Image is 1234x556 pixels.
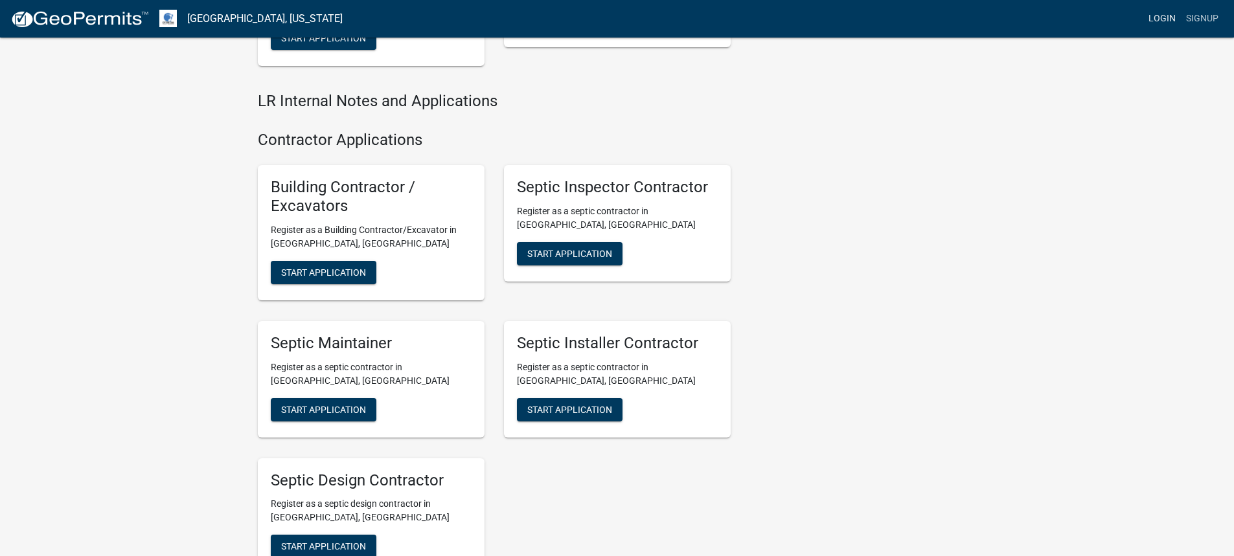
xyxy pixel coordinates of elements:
[517,334,718,353] h5: Septic Installer Contractor
[517,178,718,197] h5: Septic Inspector Contractor
[271,223,472,250] p: Register as a Building Contractor/Excavator in [GEOGRAPHIC_DATA], [GEOGRAPHIC_DATA]
[271,261,376,284] button: Start Application
[187,8,343,30] a: [GEOGRAPHIC_DATA], [US_STATE]
[258,131,731,150] h4: Contractor Applications
[1181,6,1224,31] a: Signup
[258,92,731,111] h4: LR Internal Notes and Applications
[1143,6,1181,31] a: Login
[281,267,366,277] span: Start Application
[281,541,366,551] span: Start Application
[527,248,612,258] span: Start Application
[271,27,376,50] button: Start Application
[271,334,472,353] h5: Septic Maintainer
[271,398,376,421] button: Start Application
[271,497,472,524] p: Register as a septic design contractor in [GEOGRAPHIC_DATA], [GEOGRAPHIC_DATA]
[271,178,472,216] h5: Building Contractor / Excavators
[271,361,472,388] p: Register as a septic contractor in [GEOGRAPHIC_DATA], [GEOGRAPHIC_DATA]
[271,471,472,490] h5: Septic Design Contractor
[517,361,718,388] p: Register as a septic contractor in [GEOGRAPHIC_DATA], [GEOGRAPHIC_DATA]
[517,242,623,265] button: Start Application
[527,404,612,414] span: Start Application
[159,10,177,27] img: Otter Tail County, Minnesota
[517,205,718,232] p: Register as a septic contractor in [GEOGRAPHIC_DATA], [GEOGRAPHIC_DATA]
[517,398,623,421] button: Start Application
[281,404,366,414] span: Start Application
[281,32,366,43] span: Start Application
